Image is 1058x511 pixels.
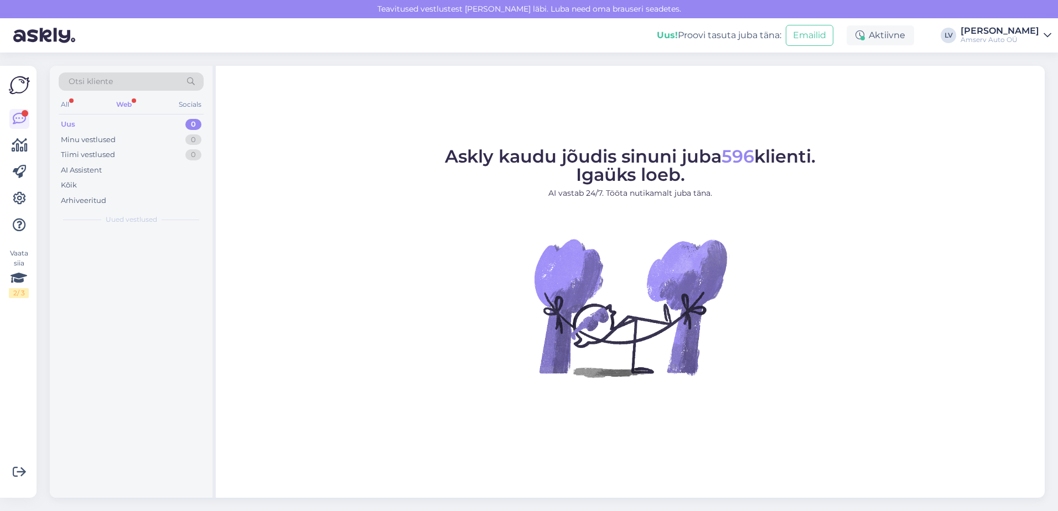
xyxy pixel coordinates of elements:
[657,29,781,42] div: Proovi tasuta juba täna:
[722,145,754,167] span: 596
[185,119,201,130] div: 0
[9,288,29,298] div: 2 / 3
[61,165,102,176] div: AI Assistent
[941,28,956,43] div: LV
[61,134,116,145] div: Minu vestlused
[69,76,113,87] span: Otsi kliente
[657,30,678,40] b: Uus!
[847,25,914,45] div: Aktiivne
[786,25,833,46] button: Emailid
[61,195,106,206] div: Arhiveeritud
[961,27,1039,35] div: [PERSON_NAME]
[9,75,30,96] img: Askly Logo
[185,149,201,160] div: 0
[961,35,1039,44] div: Amserv Auto OÜ
[531,208,730,407] img: No Chat active
[106,215,157,225] span: Uued vestlused
[9,248,29,298] div: Vaata siia
[61,180,77,191] div: Kõik
[445,187,816,199] p: AI vastab 24/7. Tööta nutikamalt juba täna.
[61,119,75,130] div: Uus
[114,97,134,112] div: Web
[185,134,201,145] div: 0
[445,145,816,185] span: Askly kaudu jõudis sinuni juba klienti. Igaüks loeb.
[961,27,1051,44] a: [PERSON_NAME]Amserv Auto OÜ
[59,97,71,112] div: All
[177,97,204,112] div: Socials
[61,149,115,160] div: Tiimi vestlused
